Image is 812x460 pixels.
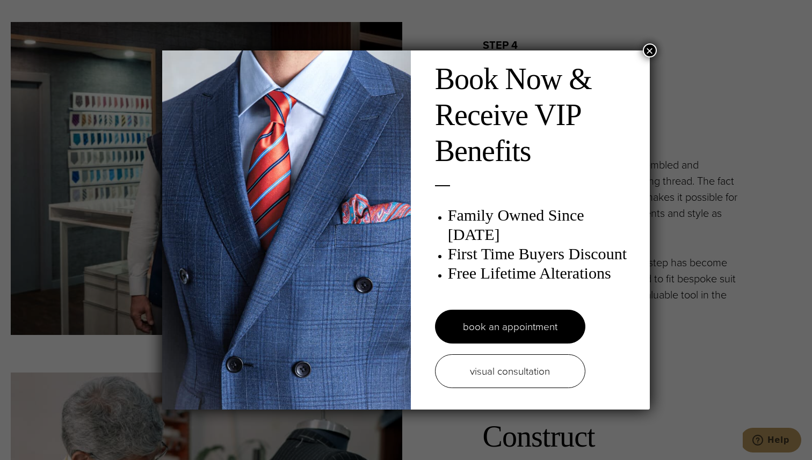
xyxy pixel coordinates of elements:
[448,244,639,264] h3: First Time Buyers Discount
[435,310,585,344] a: book an appointment
[435,61,639,170] h2: Book Now & Receive VIP Benefits
[448,206,639,244] h3: Family Owned Since [DATE]
[25,8,47,17] span: Help
[643,43,657,57] button: Close
[448,264,639,283] h3: Free Lifetime Alterations
[435,354,585,388] a: visual consultation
